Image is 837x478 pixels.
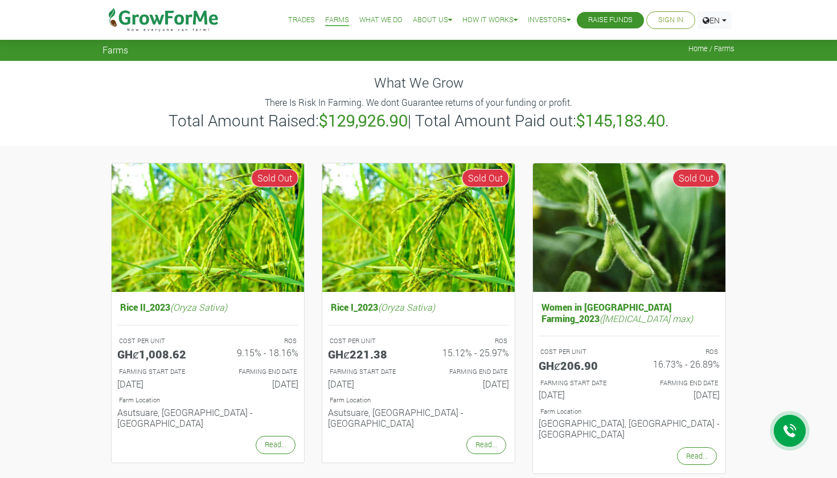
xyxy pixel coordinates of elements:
p: Location of Farm [330,395,507,405]
a: Investors [528,14,571,26]
img: growforme image [322,163,515,292]
a: Raise Funds [588,14,633,26]
p: FARMING END DATE [218,367,297,377]
h6: 15.12% - 25.97% [427,347,509,358]
h5: GHȼ1,008.62 [117,347,199,361]
p: FARMING END DATE [429,367,507,377]
img: growforme image [533,163,725,292]
a: Trades [288,14,315,26]
p: ROS [429,336,507,346]
i: (Oryza Sativa) [378,301,435,313]
b: $129,926.90 [319,110,408,131]
span: Farms [102,44,128,55]
h5: GHȼ221.38 [328,347,410,361]
h6: 16.73% - 26.89% [638,358,720,369]
span: Sold Out [672,169,720,187]
h6: [DATE] [638,389,720,400]
h5: GHȼ206.90 [539,358,621,372]
h5: Women in [GEOGRAPHIC_DATA] Farming_2023 [539,299,720,326]
p: ROS [218,336,297,346]
span: Home / Farms [688,44,735,53]
h6: [DATE] [328,378,410,389]
a: Sign In [658,14,683,26]
p: COST PER UNIT [540,347,619,357]
p: COST PER UNIT [119,336,198,346]
h6: Asutsuare, [GEOGRAPHIC_DATA] - [GEOGRAPHIC_DATA] [117,407,298,428]
i: (Oryza Sativa) [170,301,227,313]
h5: Rice II_2023 [117,299,298,315]
h6: [DATE] [427,378,509,389]
h6: [GEOGRAPHIC_DATA], [GEOGRAPHIC_DATA] - [GEOGRAPHIC_DATA] [539,418,720,439]
p: ROS [639,347,718,357]
a: Read... [677,447,717,465]
span: Sold Out [251,169,298,187]
img: growforme image [112,163,304,292]
p: FARMING END DATE [639,378,718,388]
h6: [DATE] [539,389,621,400]
a: Read... [466,436,506,454]
b: $145,183.40 [576,110,665,131]
a: Read... [256,436,296,454]
p: There Is Risk In Farming. We dont Guarantee returns of your funding or profit. [104,96,733,109]
a: What We Do [359,14,403,26]
h5: Rice I_2023 [328,299,509,315]
h3: Total Amount Raised: | Total Amount Paid out: . [104,111,733,130]
h6: [DATE] [216,378,298,389]
span: Sold Out [462,169,509,187]
p: Location of Farm [540,407,718,417]
p: FARMING START DATE [330,367,408,377]
a: EN [698,11,732,29]
i: ([MEDICAL_DATA] max) [600,312,693,324]
h6: 9.15% - 18.16% [216,347,298,358]
h6: [DATE] [117,378,199,389]
a: About Us [413,14,452,26]
p: Location of Farm [119,395,297,405]
a: Farms [325,14,349,26]
p: FARMING START DATE [540,378,619,388]
p: FARMING START DATE [119,367,198,377]
a: How it Works [462,14,518,26]
p: COST PER UNIT [330,336,408,346]
h6: Asutsuare, [GEOGRAPHIC_DATA] - [GEOGRAPHIC_DATA] [328,407,509,428]
h4: What We Grow [102,75,735,91]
